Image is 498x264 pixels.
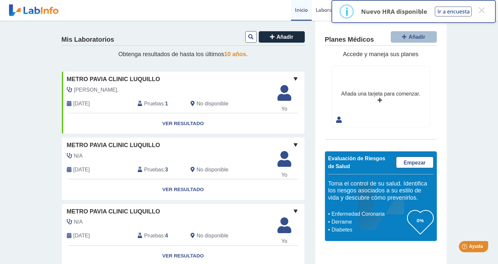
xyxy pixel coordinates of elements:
span: 2025-08-19 [73,166,90,174]
button: Ir a encuesta [435,7,472,16]
span: Obtenga resultados de hasta los últimos . [118,51,248,57]
span: 2025-02-19 [73,232,90,240]
a: Empezar [396,157,433,168]
span: Evaluación de Riesgos de Salud [328,156,385,169]
span: Metro Pavia Clinic Luquillo [67,141,160,150]
span: No disponible [197,100,228,108]
a: Ver Resultado [62,113,304,134]
span: Accede y maneja sus planes [343,51,418,57]
span: Metro Pavia Clinic Luquillo [67,75,160,84]
iframe: Help widget launcher [439,238,491,257]
span: No disponible [197,232,228,240]
span: Yo [274,237,295,245]
span: Yo [274,171,295,179]
div: : [133,231,186,240]
div: : [133,165,186,174]
h4: Planes Médicos [325,36,374,44]
button: Close this dialog [476,4,487,16]
div: Añada una tarjeta para comenzar. [341,90,420,98]
div: i [345,6,348,17]
span: N/A [74,152,83,160]
p: Nuevo HRA disponible [361,8,427,15]
b: 4 [165,233,168,238]
span: Garcia Silva, [74,86,119,94]
b: 1 [165,101,168,106]
span: Añadir [276,34,293,40]
span: 2022-07-29 [73,100,90,108]
span: N/A [74,218,83,226]
div: : [133,99,186,108]
span: Empezar [404,160,426,165]
span: No disponible [197,166,228,174]
span: 10 años [224,51,246,57]
h3: 0% [407,216,433,225]
li: Derrame [330,218,407,226]
button: Añadir [391,31,437,43]
li: Enfermedad Coronaria [330,210,407,218]
li: Diabetes [330,226,407,234]
span: Yo [274,105,295,113]
span: Añadir [408,34,425,40]
h5: Toma el control de su salud. Identifica los riesgos asociados a su estilo de vida y descubre cómo... [328,180,433,202]
h4: Mis Laboratorios [62,36,114,44]
span: Pruebas [144,100,164,108]
b: 3 [165,167,168,172]
button: Añadir [259,31,305,43]
a: Ver Resultado [62,179,304,200]
span: Pruebas [144,232,164,240]
span: Metro Pavia Clinic Luquillo [67,207,160,216]
span: Pruebas [144,166,164,174]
